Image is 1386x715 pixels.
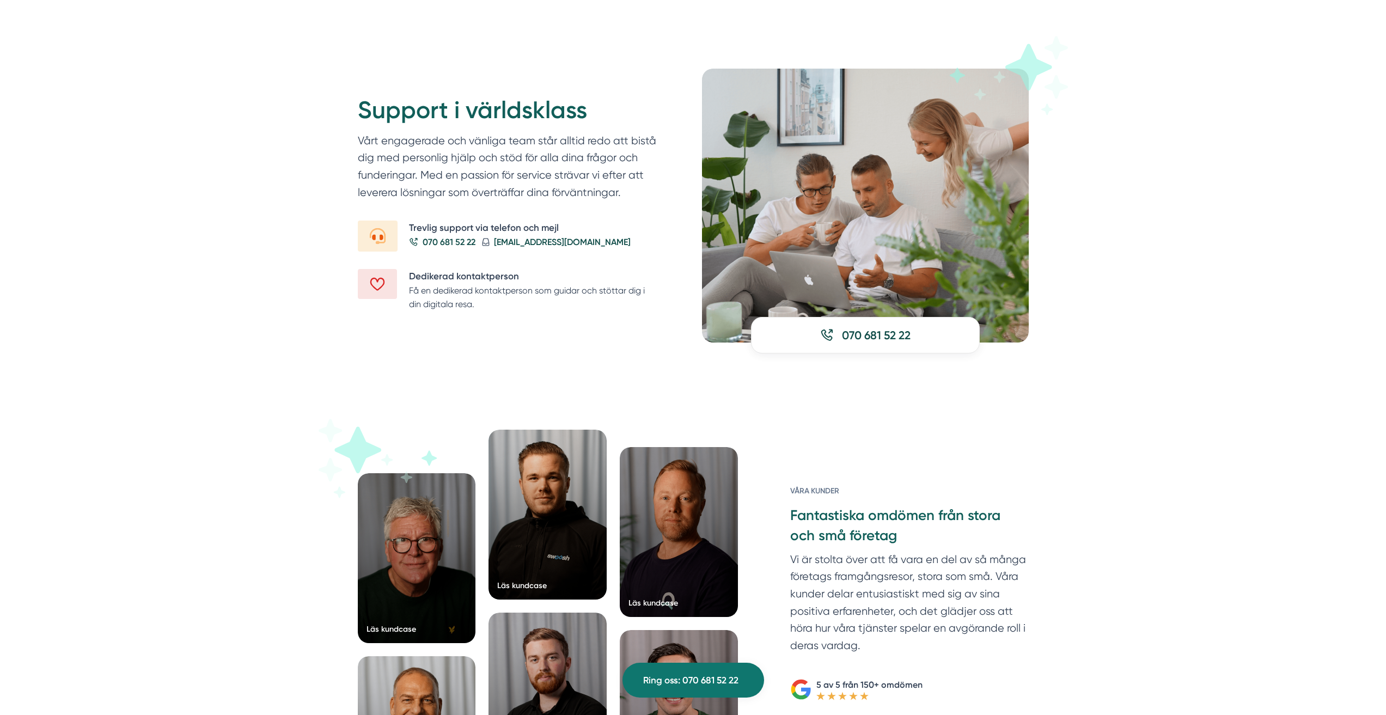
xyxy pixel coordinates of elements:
p: Vårt engagerade och vänliga team står alltid redo att bistå dig med personlig hjälp och stöd för ... [358,132,658,206]
div: Läs kundcase [628,597,678,608]
a: 070 681 52 22 [751,317,980,353]
span: 070 681 52 22 [423,235,475,249]
a: Ring oss: 070 681 52 22 [622,663,764,698]
div: Läs kundcase [497,580,547,591]
p: Vi är stolta över att få vara en del av så många företags framgångsresor, stora som små. Våra kun... [790,551,1028,659]
h3: Fantastiska omdömen från stora och små företag [790,506,1028,551]
span: Ring oss: 070 681 52 22 [643,673,738,688]
img: Personal på Smartproduktion [702,69,1029,343]
p: 5 av 5 från 150+ omdömen [816,678,923,692]
p: Få en dedikerad kontaktperson som guidar och stöttar dig i din digitala resa. [409,284,658,311]
h5: Dedikerad kontaktperson [409,269,658,284]
a: [EMAIL_ADDRESS][DOMAIN_NAME] [482,235,631,249]
h5: Trevlig support via telefon och mejl [409,221,658,235]
a: Läs kundcase [620,447,738,617]
span: [EMAIL_ADDRESS][DOMAIN_NAME] [494,235,631,249]
div: Läs kundcase [367,624,416,634]
span: 070 681 52 22 [842,327,911,343]
a: Läs kundcase [489,430,607,600]
a: 070 681 52 22 [409,235,475,249]
a: Läs kundcase [358,473,476,643]
h6: Våra kunder [790,485,1028,506]
h2: Support i världsklass [358,95,658,132]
